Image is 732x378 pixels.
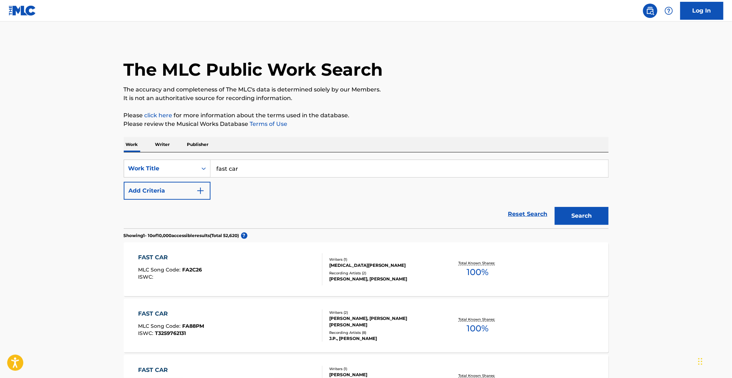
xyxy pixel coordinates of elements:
p: Publisher [185,137,211,152]
div: Drag [698,351,703,372]
span: 100 % [467,322,489,335]
span: ISWC : [138,330,155,336]
iframe: Chat Widget [696,344,732,378]
img: help [665,6,673,15]
a: Public Search [643,4,657,18]
a: FAST CARMLC Song Code:FA2C26ISWC:Writers (1)[MEDICAL_DATA][PERSON_NAME]Recording Artists (2)[PERS... [124,242,609,296]
span: MLC Song Code : [138,266,182,273]
div: Help [662,4,676,18]
span: T3259762131 [155,330,186,336]
span: ? [241,232,247,239]
div: Work Title [128,164,193,173]
div: Writers ( 1 ) [329,366,438,372]
p: Please review the Musical Works Database [124,120,609,128]
img: 9d2ae6d4665cec9f34b9.svg [196,186,205,195]
div: Recording Artists ( 8 ) [329,330,438,335]
div: FAST CAR [138,253,202,262]
div: [PERSON_NAME], [PERSON_NAME] [329,276,438,282]
span: MLC Song Code : [138,323,182,329]
p: Total Known Shares: [459,317,497,322]
p: Writer [153,137,172,152]
div: Writers ( 2 ) [329,310,438,315]
span: FA2C26 [182,266,202,273]
p: It is not an authoritative source for recording information. [124,94,609,103]
p: Work [124,137,140,152]
a: click here [145,112,173,119]
button: Search [555,207,609,225]
button: Add Criteria [124,182,211,200]
p: Please for more information about the terms used in the database. [124,111,609,120]
span: ISWC : [138,274,155,280]
div: FAST CAR [138,310,204,318]
p: The accuracy and completeness of The MLC's data is determined solely by our Members. [124,85,609,94]
div: Writers ( 1 ) [329,257,438,262]
div: [MEDICAL_DATA][PERSON_NAME] [329,262,438,269]
p: Total Known Shares: [459,260,497,266]
div: Recording Artists ( 2 ) [329,270,438,276]
a: Log In [680,2,723,20]
a: FAST CARMLC Song Code:FA88PMISWC:T3259762131Writers (2)[PERSON_NAME], [PERSON_NAME] [PERSON_NAME]... [124,299,609,353]
div: J.P., [PERSON_NAME] [329,335,438,342]
span: 100 % [467,266,489,279]
span: FA88PM [182,323,204,329]
div: [PERSON_NAME] [329,372,438,378]
img: search [646,6,655,15]
h1: The MLC Public Work Search [124,59,383,80]
div: FAST CAR [138,366,202,374]
div: [PERSON_NAME], [PERSON_NAME] [PERSON_NAME] [329,315,438,328]
form: Search Form [124,160,609,228]
a: Reset Search [505,206,551,222]
img: MLC Logo [9,5,36,16]
p: Showing 1 - 10 of 10,000 accessible results (Total 52,620 ) [124,232,239,239]
a: Terms of Use [249,121,288,127]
